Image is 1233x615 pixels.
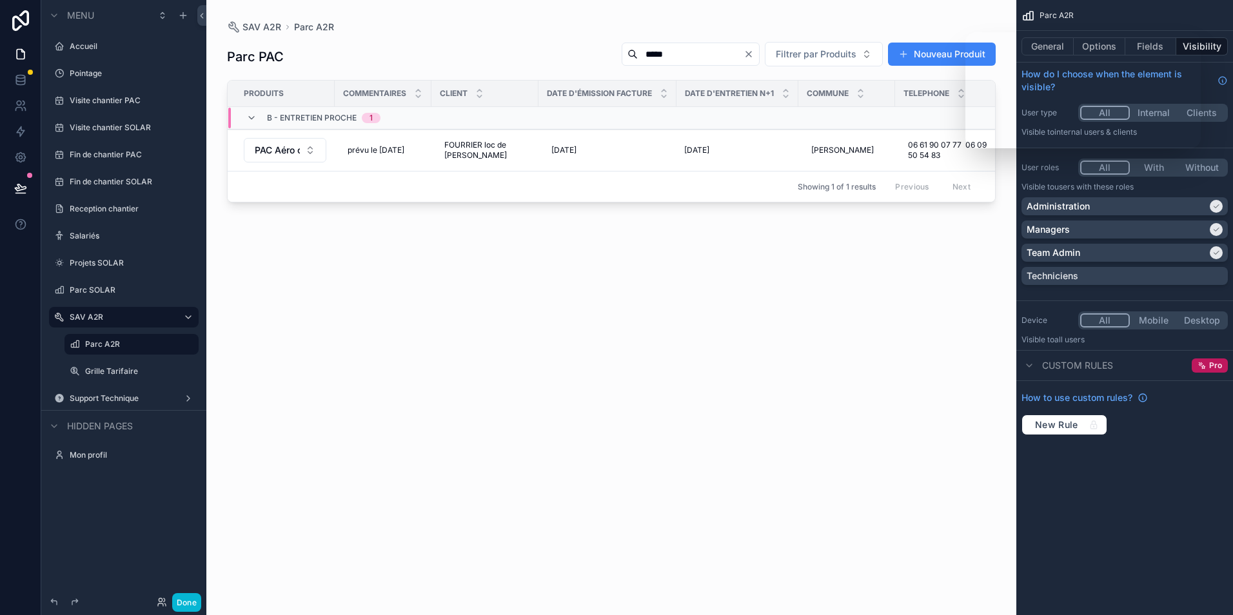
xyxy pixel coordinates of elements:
span: New Rule [1030,419,1083,431]
label: Parc A2R [85,339,191,349]
a: How to use custom rules? [1021,391,1148,404]
a: SAV A2R [227,21,281,34]
span: FOURRIER loc de [PERSON_NAME] [444,140,526,161]
div: 1 [370,113,373,123]
label: Visite chantier PAC [70,95,196,106]
button: Done [172,593,201,612]
button: Select Button [765,42,883,66]
span: How to use custom rules? [1021,391,1132,404]
label: Fin de chantier SOLAR [70,177,196,187]
label: Projets SOLAR [70,258,196,268]
span: [PERSON_NAME] [811,145,874,155]
span: Client [440,88,468,99]
span: Parc A2R [1040,10,1074,21]
button: Clear [744,49,759,59]
label: SAV A2R [70,312,173,322]
span: SAV A2R [242,21,281,34]
span: [DATE] [684,145,709,155]
label: Reception chantier [70,204,196,214]
label: Mon profil [70,450,196,460]
button: Without [1178,161,1226,175]
button: Clients [1178,106,1226,120]
span: PAC Aéro ou Géo [255,144,300,157]
label: Parc SOLAR [70,285,196,295]
span: Telephone [903,88,949,99]
p: Visible to [1021,335,1228,345]
p: Techniciens [1027,269,1078,282]
button: Select Button [244,138,326,162]
span: [DATE] [551,145,577,155]
button: Nouveau Produit [888,43,996,66]
span: Produits [244,88,284,99]
button: With [1130,161,1178,175]
span: Custom rules [1042,359,1113,372]
span: Commentaires [343,88,406,99]
button: Desktop [1178,313,1226,327]
label: Salariés [70,231,196,241]
label: Visite chantier SOLAR [70,122,196,133]
span: b - entretien proche [267,113,357,123]
p: Managers [1027,223,1070,236]
button: New Rule [1021,415,1107,435]
span: 06 61 90 07 77 06 09 50 54 83 [908,140,989,161]
span: Hidden pages [67,420,133,433]
label: Support Technique [70,393,178,404]
label: Device [1021,315,1073,326]
label: User roles [1021,162,1073,173]
a: Parc A2R [294,21,334,34]
h1: Parc PAC [227,48,284,66]
p: Visible to [1021,182,1228,192]
p: Team Admin [1027,246,1080,259]
span: Date d'entretien n+1 [685,88,774,99]
button: Visibility [1176,37,1228,55]
button: All [1080,161,1130,175]
label: Accueil [70,41,196,52]
label: Fin de chantier PAC [70,150,196,160]
span: Menu [67,9,94,22]
button: Mobile [1130,313,1178,327]
span: Date d'émission facture [547,88,652,99]
span: prévu le [DATE] [348,145,404,155]
p: Administration [1027,200,1090,213]
span: Pro [1209,360,1222,371]
label: Grille Tarifaire [85,366,196,376]
label: Pointage [70,68,196,79]
span: Users with these roles [1054,182,1134,191]
span: Commune [807,88,849,99]
button: All [1080,313,1130,327]
span: all users [1054,335,1085,344]
span: Filtrer par Produits [776,48,856,61]
span: Showing 1 of 1 results [798,182,876,192]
